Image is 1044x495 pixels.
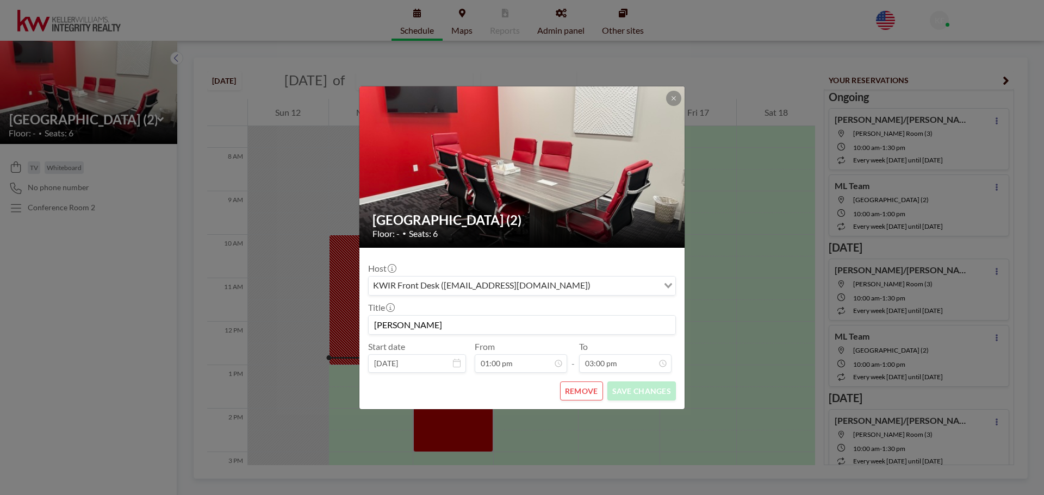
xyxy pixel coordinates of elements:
button: SAVE CHANGES [607,381,676,400]
span: Seats: 6 [409,228,438,239]
img: 537.jpg [359,45,686,289]
span: Floor: - [372,228,400,239]
label: Title [368,302,394,313]
span: • [402,229,406,237]
span: KWIR Front Desk ([EMAIL_ADDRESS][DOMAIN_NAME]) [371,279,593,293]
label: To [579,341,588,352]
input: Search for option [594,279,657,293]
button: REMOVE [560,381,603,400]
span: - [571,345,575,369]
div: Search for option [369,277,675,295]
label: Start date [368,341,405,352]
label: Host [368,263,395,274]
label: From [475,341,495,352]
h2: [GEOGRAPHIC_DATA] (2) [372,212,673,228]
input: (No title) [369,316,675,334]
